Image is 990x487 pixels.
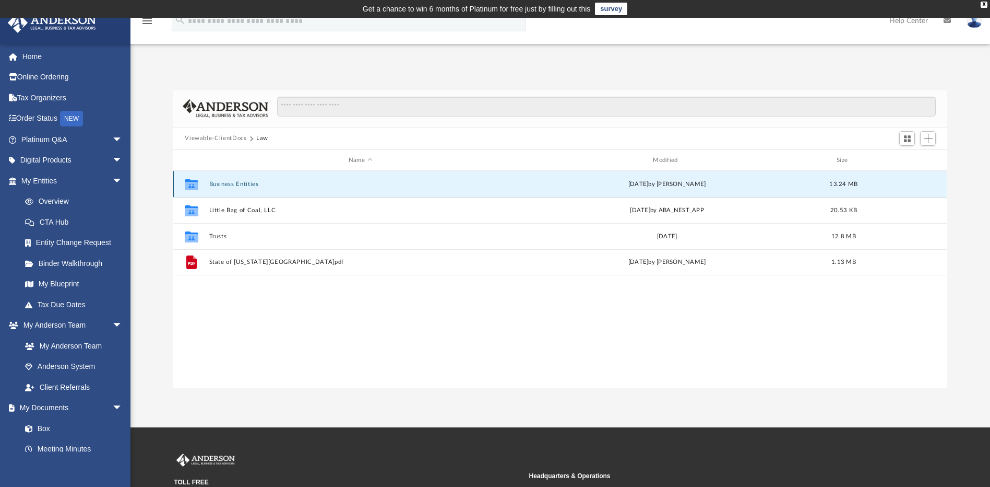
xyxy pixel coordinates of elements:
small: TOLL FREE [174,478,522,487]
a: My Anderson Teamarrow_drop_down [7,315,133,336]
a: survey [595,3,627,15]
div: id [869,156,943,165]
div: [DATE] by ABA_NEST_APP [516,206,818,215]
a: Binder Walkthrough [15,253,138,274]
a: Entity Change Request [15,233,138,253]
div: Name [209,156,511,165]
button: Little Bag of Coal, LLC [209,207,511,214]
button: Law [256,134,268,143]
div: [DATE] by [PERSON_NAME] [516,258,818,268]
a: Box [15,418,128,439]
img: User Pic [967,13,982,28]
button: Trusts [209,233,511,240]
span: 13.24 MB [830,181,858,187]
a: My Documentsarrow_drop_down [7,398,133,419]
div: id [178,156,204,165]
i: search [174,14,186,26]
span: arrow_drop_down [112,150,133,171]
a: Anderson System [15,356,133,377]
button: Switch to Grid View [899,131,915,146]
a: My Entitiesarrow_drop_down [7,170,138,191]
span: arrow_drop_down [112,315,133,337]
a: Overview [15,191,138,212]
div: Get a chance to win 6 months of Platinum for free just by filling out this [363,3,591,15]
button: State of [US_STATE][GEOGRAPHIC_DATA]pdf [209,259,511,266]
a: Online Ordering [7,67,138,88]
a: Tax Due Dates [15,294,138,315]
a: My Anderson Team [15,335,128,356]
button: Business Entities [209,181,511,188]
span: 12.8 MB [831,234,856,239]
span: 20.53 KB [830,207,857,213]
span: arrow_drop_down [112,170,133,192]
a: Platinum Q&Aarrow_drop_down [7,129,138,150]
small: Headquarters & Operations [529,471,877,481]
a: menu [141,20,153,27]
span: 1.13 MB [831,260,856,265]
a: Order StatusNEW [7,108,138,130]
a: Digital Productsarrow_drop_down [7,150,138,171]
a: Client Referrals [15,377,133,398]
span: arrow_drop_down [112,129,133,150]
a: My Blueprint [15,274,133,295]
div: [DATE] by [PERSON_NAME] [516,180,818,189]
a: Home [7,46,138,67]
img: Anderson Advisors Platinum Portal [174,454,237,467]
button: Add [920,131,936,146]
a: Meeting Minutes [15,439,133,460]
a: CTA Hub [15,212,138,233]
div: Size [823,156,865,165]
div: grid [173,171,947,387]
div: NEW [60,111,83,126]
div: Modified [516,156,818,165]
i: menu [141,15,153,27]
img: Anderson Advisors Platinum Portal [5,13,99,33]
div: [DATE] [516,232,818,241]
div: close [981,2,987,8]
button: Viewable-ClientDocs [185,134,246,143]
a: Tax Organizers [7,87,138,108]
input: Search files and folders [277,97,936,117]
span: arrow_drop_down [112,398,133,419]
